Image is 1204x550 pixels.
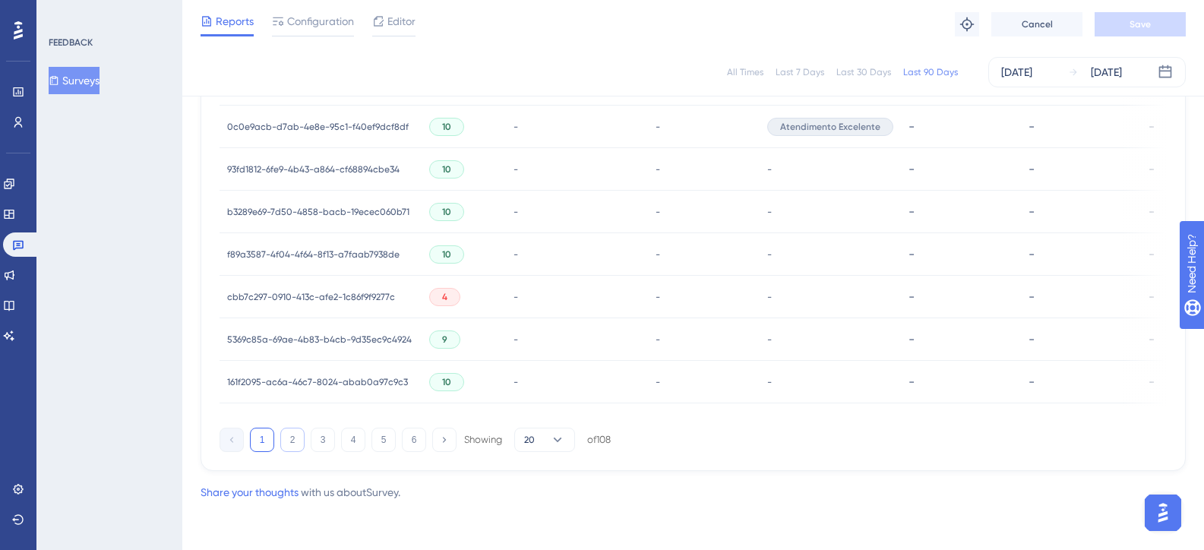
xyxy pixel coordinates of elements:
div: of 108 [587,433,611,447]
div: Last 7 Days [776,66,824,78]
span: f89a3587-4f04-4f64-8f13-a7faab7938de [227,248,400,261]
div: - [909,204,1013,219]
a: Share your thoughts [201,486,299,498]
button: Save [1095,12,1186,36]
span: 4 [442,291,447,303]
span: - [767,206,772,218]
button: 5 [371,428,396,452]
span: - [767,163,772,175]
span: Need Help? [36,4,95,22]
span: - [514,163,518,175]
div: [DATE] [1001,63,1032,81]
div: - [1029,375,1133,389]
span: - [656,206,660,218]
div: - [1029,247,1133,261]
div: - [1029,289,1133,304]
button: 3 [311,428,335,452]
div: - [1029,332,1133,346]
span: 10 [442,121,451,133]
span: - [514,121,518,133]
span: - [514,291,518,303]
span: - [656,333,660,346]
button: 1 [250,428,274,452]
span: Cancel [1022,18,1053,30]
span: Save [1130,18,1151,30]
span: - [656,376,660,388]
div: All Times [727,66,763,78]
div: - [909,375,1013,389]
span: - [656,291,660,303]
div: Last 90 Days [903,66,958,78]
button: 2 [280,428,305,452]
span: 93fd1812-6fe9-4b43-a864-cf68894cbe34 [227,163,400,175]
span: - [514,206,518,218]
div: - [909,162,1013,176]
div: Showing [464,433,502,447]
span: - [767,376,772,388]
div: - [1029,204,1133,219]
span: Editor [387,12,416,30]
span: - [514,333,518,346]
div: - [1029,119,1133,134]
span: - [656,163,660,175]
span: - [767,248,772,261]
div: - [909,332,1013,346]
button: Cancel [991,12,1082,36]
div: with us about Survey . [201,483,400,501]
span: 20 [524,434,535,446]
span: Configuration [287,12,354,30]
button: Surveys [49,67,100,94]
div: - [909,289,1013,304]
span: 10 [442,206,451,218]
span: Reports [216,12,254,30]
span: 161f2095-ac6a-46c7-8024-abab0a97c9c3 [227,376,408,388]
iframe: UserGuiding AI Assistant Launcher [1140,490,1186,536]
span: - [514,376,518,388]
div: - [909,247,1013,261]
span: - [767,291,772,303]
span: 9 [442,333,447,346]
span: - [767,333,772,346]
span: 10 [442,163,451,175]
span: 0c0e9acb-d7ab-4e8e-95c1-f40ef9dcf8df [227,121,409,133]
div: - [909,119,1013,134]
span: 10 [442,376,451,388]
button: 6 [402,428,426,452]
span: cbb7c297-0910-413c-afe2-1c86f9f9277c [227,291,395,303]
span: - [514,248,518,261]
div: Last 30 Days [836,66,891,78]
button: 4 [341,428,365,452]
div: [DATE] [1091,63,1122,81]
button: 20 [514,428,575,452]
div: FEEDBACK [49,36,93,49]
span: - [656,121,660,133]
span: 5369c85a-69ae-4b83-b4cb-9d35ec9c4924 [227,333,412,346]
span: 10 [442,248,451,261]
span: Atendimento Excelente [780,121,880,133]
div: - [1029,162,1133,176]
span: b3289e69-7d50-4858-bacb-19ecec060b71 [227,206,409,218]
span: - [656,248,660,261]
